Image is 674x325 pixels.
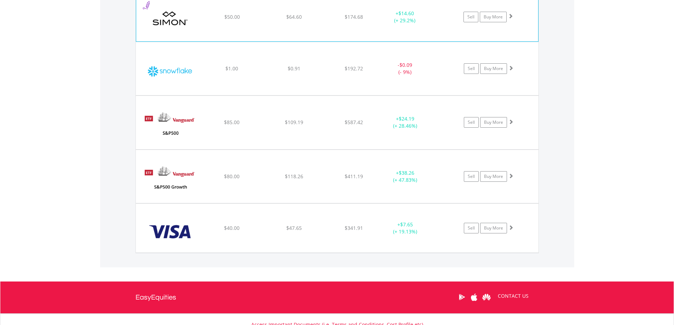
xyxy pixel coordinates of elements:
span: $192.72 [345,65,363,72]
img: EQU.US.SPG.png [140,1,201,40]
div: + (+ 19.13%) [379,221,432,235]
span: $24.19 [399,115,414,122]
span: $174.68 [345,13,363,20]
a: CONTACT US [493,286,534,306]
img: EQU.US.V.png [139,213,200,251]
a: Buy More [480,171,507,182]
a: Sell [464,63,479,74]
a: EasyEquities [136,282,176,313]
a: Buy More [480,12,507,22]
span: $7.65 [400,221,413,228]
span: $40.00 [224,225,240,231]
a: Buy More [480,117,507,128]
a: Huawei [480,286,493,308]
img: EQU.US.VOO.png [139,105,200,147]
span: $50.00 [224,13,240,20]
div: + (+ 28.46%) [379,115,432,129]
span: $14.60 [398,10,414,17]
img: EQU.US.SNOW.png [139,51,200,93]
span: $47.65 [286,225,302,231]
span: $0.91 [288,65,300,72]
span: $85.00 [224,119,240,126]
span: $587.42 [345,119,363,126]
a: Apple [468,286,480,308]
span: $341.91 [345,225,363,231]
a: Buy More [480,223,507,233]
img: EQU.US.VOOG.png [139,159,200,201]
span: $80.00 [224,173,240,180]
a: Buy More [480,63,507,74]
a: Sell [464,171,479,182]
div: + (+ 29.2%) [378,10,431,24]
a: Google Play [456,286,468,308]
div: + (+ 47.83%) [379,169,432,184]
div: - (- 9%) [379,62,432,76]
span: $411.19 [345,173,363,180]
span: $0.09 [399,62,412,68]
a: Sell [463,12,478,22]
span: $109.19 [285,119,303,126]
span: $38.26 [399,169,414,176]
a: Sell [464,117,479,128]
a: Sell [464,223,479,233]
span: $118.26 [285,173,303,180]
span: $64.60 [286,13,302,20]
span: $1.00 [225,65,238,72]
